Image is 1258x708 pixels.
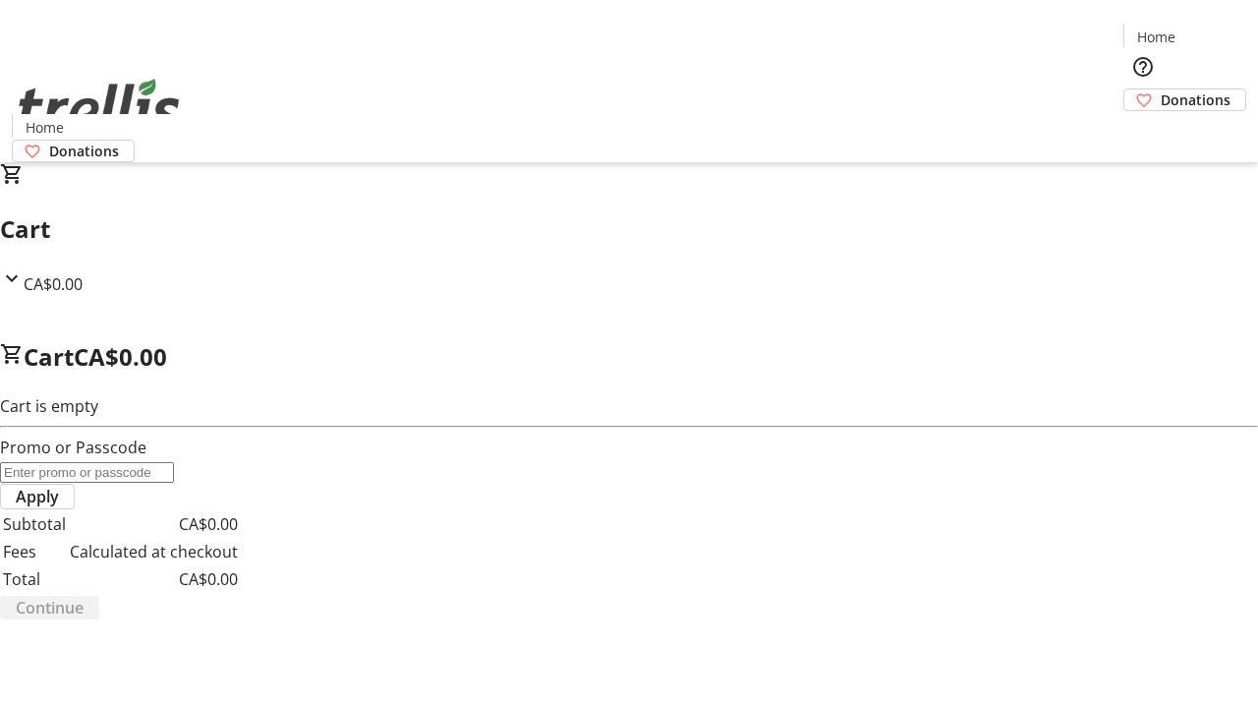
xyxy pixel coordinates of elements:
[2,511,67,537] td: Subtotal
[12,57,187,155] img: Orient E2E Organization RuQtqgjfIa's Logo
[1123,47,1163,87] button: Help
[69,511,239,537] td: CA$0.00
[26,117,64,138] span: Home
[1137,27,1175,47] span: Home
[1161,89,1230,110] span: Donations
[1124,27,1187,47] a: Home
[13,117,76,138] a: Home
[24,273,83,295] span: CA$0.00
[16,485,59,508] span: Apply
[2,566,67,592] td: Total
[1123,111,1163,150] button: Cart
[1123,88,1246,111] a: Donations
[69,566,239,592] td: CA$0.00
[49,141,119,161] span: Donations
[69,539,239,564] td: Calculated at checkout
[12,140,135,162] a: Donations
[2,539,67,564] td: Fees
[74,340,167,373] span: CA$0.00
